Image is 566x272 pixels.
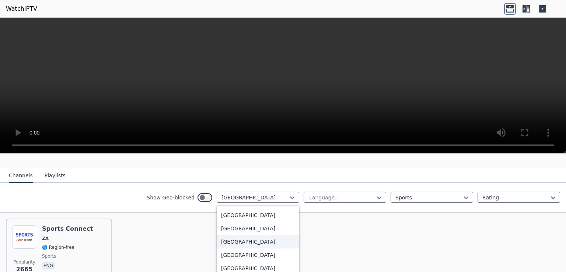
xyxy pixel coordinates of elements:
div: [GEOGRAPHIC_DATA] [217,222,299,235]
p: eng [42,262,55,269]
div: [GEOGRAPHIC_DATA] [217,209,299,222]
span: 🌎 Region-free [42,244,74,250]
span: sports [42,253,56,259]
label: Show Geo-blocked [147,194,195,201]
h6: Sports Connect [42,225,93,233]
span: Popularity [13,259,35,265]
a: WatchIPTV [6,4,37,13]
img: Sports Connect [13,225,36,249]
div: [GEOGRAPHIC_DATA] [217,248,299,262]
span: ZA [42,236,49,241]
button: Channels [9,169,33,183]
div: [GEOGRAPHIC_DATA] [217,235,299,248]
button: Playlists [45,169,66,183]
